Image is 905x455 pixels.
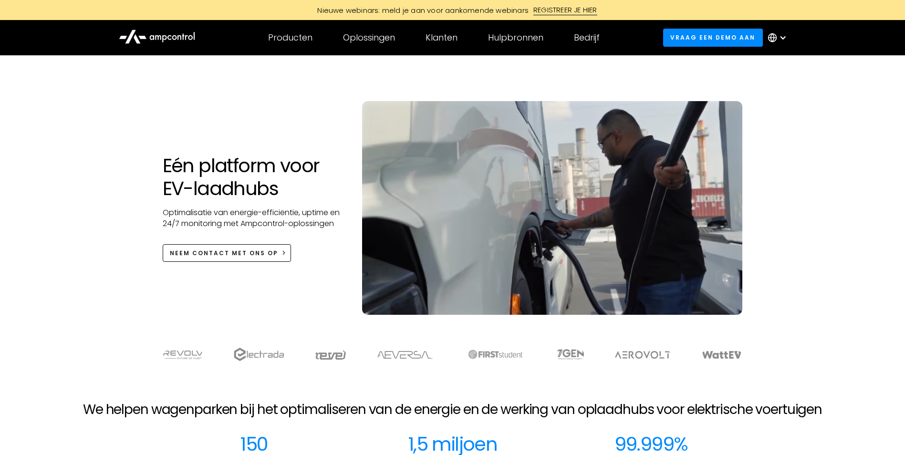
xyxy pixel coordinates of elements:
[426,32,458,43] div: Klanten
[238,5,667,15] a: Nieuwe webinars: meld je aan voor aankomende webinarsREGISTREER JE HIER
[163,244,291,262] a: NEEM CONTACT MET ONS OP
[170,249,278,258] div: NEEM CONTACT MET ONS OP
[702,351,742,359] img: WattEV logo
[488,32,543,43] div: Hulpbronnen
[268,32,312,43] div: Producten
[574,32,600,43] div: Bedrijf
[163,207,343,229] p: Optimalisatie van energie-efficiëntie, uptime en 24/7 monitoring met Ampcontrol-oplossingen
[533,5,597,15] div: REGISTREER JE HIER
[663,29,763,46] a: Vraag een demo aan
[343,32,395,43] div: Oplossingen
[614,351,671,359] img: Aerovolt Logo
[234,348,284,361] img: electrada logo
[83,402,822,418] h2: We helpen wagenparken bij het optimaliseren van de energie en de werking van oplaadhubs voor elek...
[163,154,343,200] h1: Eén platform voor EV-laadhubs
[308,5,533,15] div: Nieuwe webinars: meld je aan voor aankomende webinars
